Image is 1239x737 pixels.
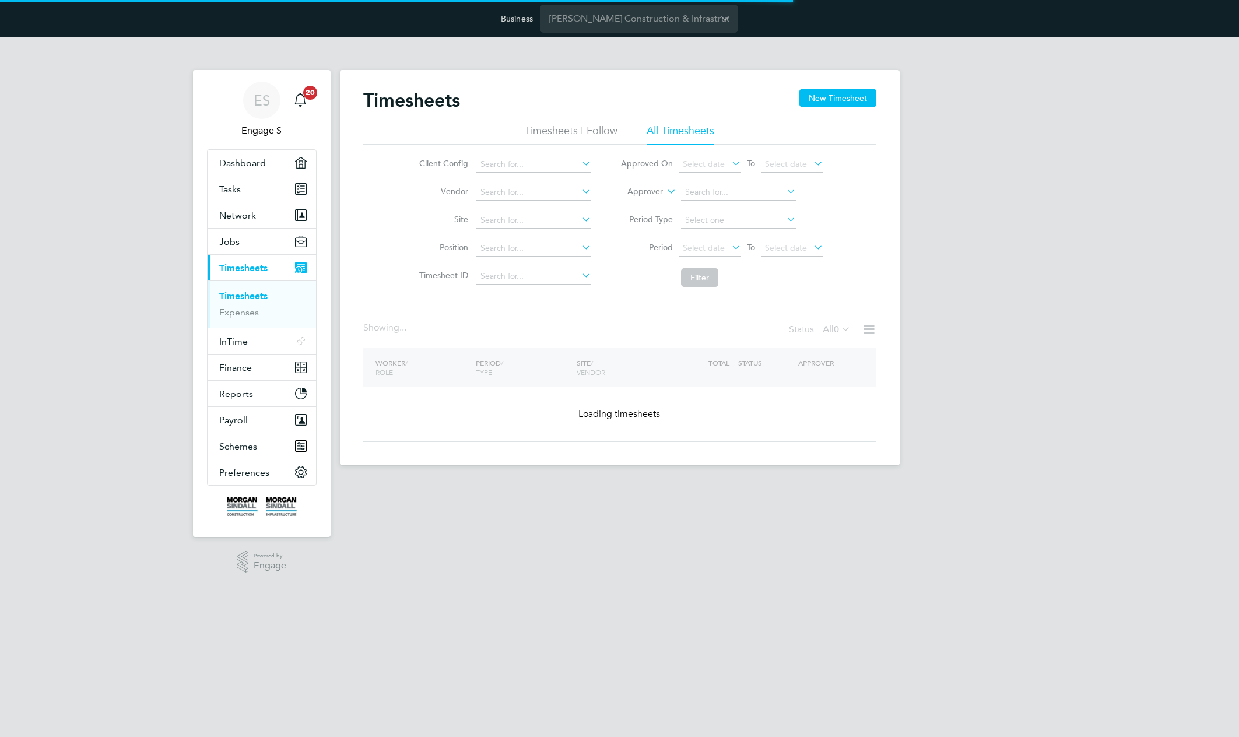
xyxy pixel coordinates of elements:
button: Network [208,202,316,228]
span: To [743,156,759,171]
span: Select date [683,159,725,169]
input: Search for... [476,184,591,201]
input: Search for... [476,156,591,173]
li: All Timesheets [647,124,714,145]
span: To [743,240,759,255]
button: Preferences [208,459,316,485]
span: ES [254,93,270,108]
button: Filter [681,268,718,287]
input: Search for... [476,268,591,285]
span: Powered by [254,551,286,561]
label: Business [501,13,533,24]
input: Search for... [476,240,591,257]
img: morgansindall-logo-retina.png [227,497,297,516]
input: Select one [681,212,796,229]
span: Network [219,210,256,221]
span: ... [399,322,406,334]
label: Period [620,242,673,252]
span: Select date [765,159,807,169]
span: Select date [683,243,725,253]
button: Timesheets [208,255,316,280]
button: New Timesheet [799,89,876,107]
span: Select date [765,243,807,253]
label: Position [416,242,468,252]
span: Timesheets [219,262,268,273]
a: Dashboard [208,150,316,176]
span: Jobs [219,236,240,247]
span: 0 [834,324,839,335]
span: Reports [219,388,253,399]
a: ESEngage S [207,82,317,138]
a: Go to home page [207,497,317,516]
label: Site [416,214,468,224]
input: Search for... [681,184,796,201]
div: Showing [363,322,409,334]
span: Tasks [219,184,241,195]
span: Payroll [219,415,248,426]
span: Engage [254,561,286,571]
label: Approved On [620,158,673,169]
input: Search for... [476,212,591,229]
a: 20 [289,82,312,119]
span: Schemes [219,441,257,452]
a: Expenses [219,307,259,318]
a: Timesheets [219,290,268,301]
span: Finance [219,362,252,373]
button: Schemes [208,433,316,459]
span: Preferences [219,467,269,478]
label: Timesheet ID [416,270,468,280]
label: Period Type [620,214,673,224]
label: Approver [610,186,663,198]
span: InTime [219,336,248,347]
button: InTime [208,328,316,354]
label: Vendor [416,186,468,196]
nav: Main navigation [193,70,331,537]
div: Timesheets [208,280,316,328]
button: Reports [208,381,316,406]
button: Jobs [208,229,316,254]
h2: Timesheets [363,89,460,112]
span: Engage S [207,124,317,138]
a: Tasks [208,176,316,202]
label: Client Config [416,158,468,169]
div: Status [789,322,853,338]
label: All [823,324,851,335]
button: Payroll [208,407,316,433]
button: Finance [208,355,316,380]
li: Timesheets I Follow [525,124,617,145]
span: 20 [303,86,317,100]
span: Dashboard [219,157,266,169]
a: Powered byEngage [237,551,286,573]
